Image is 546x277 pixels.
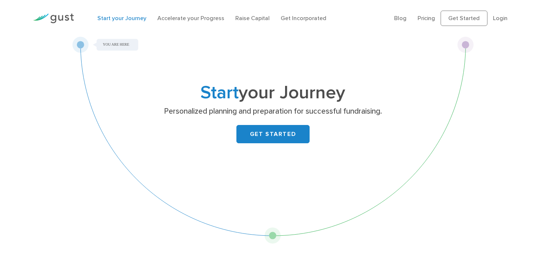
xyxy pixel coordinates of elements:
span: Start [201,82,239,103]
a: Pricing [418,15,435,22]
a: GET STARTED [236,125,310,143]
a: Get Started [441,11,487,26]
h1: your Journey [128,84,418,101]
a: Blog [394,15,407,22]
a: Get Incorporated [281,15,326,22]
a: Raise Capital [235,15,270,22]
img: Gust Logo [33,14,74,23]
a: Accelerate your Progress [157,15,224,22]
p: Personalized planning and preparation for successful fundraising. [131,106,415,117]
a: Login [493,15,508,22]
a: Start your Journey [97,15,146,22]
